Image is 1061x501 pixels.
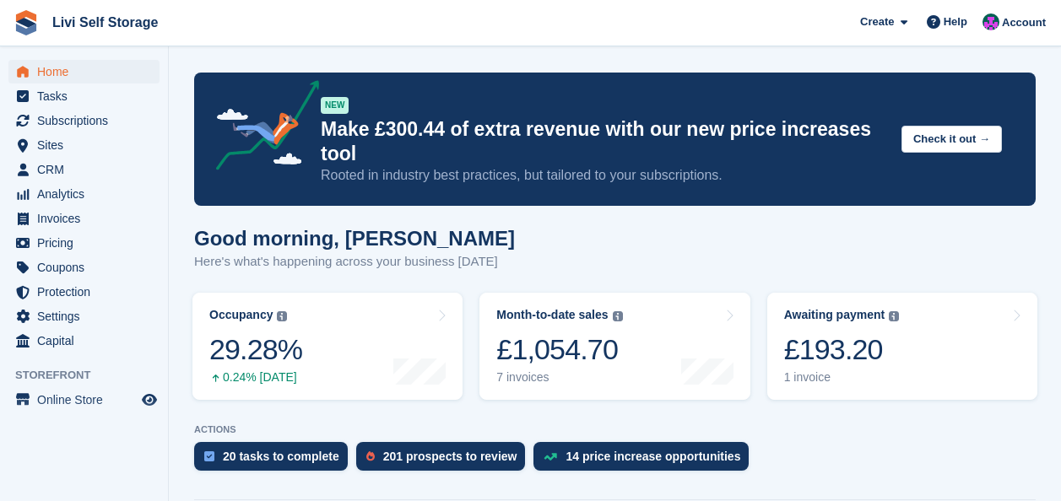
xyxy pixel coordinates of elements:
img: task-75834270c22a3079a89374b754ae025e5fb1db73e45f91037f5363f120a921f8.svg [204,451,214,461]
div: 14 price increase opportunities [566,450,740,463]
img: price_increase_opportunities-93ffe204e8149a01c8c9dc8f82e8f89637d9d84a8eef4429ea346261dce0b2c0.svg [544,453,557,461]
a: menu [8,329,160,353]
div: Awaiting payment [784,308,885,322]
p: Rooted in industry best practices, but tailored to your subscriptions. [321,166,888,185]
a: 14 price increase opportunities [533,442,757,479]
span: Home [37,60,138,83]
div: 29.28% [209,332,302,367]
span: Subscriptions [37,109,138,132]
div: 201 prospects to review [383,450,517,463]
h1: Good morning, [PERSON_NAME] [194,227,515,250]
span: Coupons [37,256,138,279]
img: price-adjustments-announcement-icon-8257ccfd72463d97f412b2fc003d46551f7dbcb40ab6d574587a9cd5c0d94... [202,80,320,176]
div: 1 invoice [784,370,900,385]
span: Account [1002,14,1046,31]
a: menu [8,280,160,304]
img: Graham Cameron [983,13,999,30]
a: Preview store [139,390,160,410]
div: 20 tasks to complete [223,450,339,463]
div: NEW [321,97,349,114]
p: Here's what's happening across your business [DATE] [194,252,515,272]
img: icon-info-grey-7440780725fd019a000dd9b08b2336e03edf1995a4989e88bcd33f0948082b44.svg [613,311,623,321]
a: menu [8,388,160,412]
span: CRM [37,158,138,181]
a: menu [8,133,160,157]
a: Awaiting payment £193.20 1 invoice [767,293,1037,400]
a: menu [8,207,160,230]
a: Livi Self Storage [46,8,165,36]
p: ACTIONS [194,424,1036,435]
button: Check it out → [901,126,1002,154]
img: stora-icon-8386f47178a22dfd0bd8f6a31ec36ba5ce8667c1dd55bd0f319d3a0aa187defe.svg [14,10,39,35]
a: Month-to-date sales £1,054.70 7 invoices [479,293,750,400]
a: menu [8,84,160,108]
img: icon-info-grey-7440780725fd019a000dd9b08b2336e03edf1995a4989e88bcd33f0948082b44.svg [889,311,899,321]
a: menu [8,109,160,132]
div: £1,054.70 [496,332,622,367]
div: £193.20 [784,332,900,367]
span: Sites [37,133,138,157]
img: icon-info-grey-7440780725fd019a000dd9b08b2336e03edf1995a4989e88bcd33f0948082b44.svg [277,311,287,321]
div: 7 invoices [496,370,622,385]
div: Occupancy [209,308,273,322]
span: Pricing [37,231,138,255]
a: 20 tasks to complete [194,442,356,479]
a: menu [8,158,160,181]
span: Help [944,13,967,30]
img: prospect-51fa495bee0391a8d652442698ab0144808aea92771e9ea1ae160a38d050c398.svg [366,451,375,461]
span: Storefront [15,367,168,384]
a: menu [8,231,160,255]
a: menu [8,256,160,279]
span: Settings [37,304,138,328]
a: menu [8,60,160,83]
span: Analytics [37,182,138,206]
div: Month-to-date sales [496,308,608,322]
span: Protection [37,280,138,304]
a: 201 prospects to review [356,442,534,479]
a: menu [8,304,160,328]
a: menu [8,182,160,206]
p: Make £300.44 of extra revenue with our new price increases tool [321,117,888,166]
div: 0.24% [DATE] [209,370,302,385]
span: Tasks [37,84,138,108]
a: Occupancy 29.28% 0.24% [DATE] [192,293,463,400]
span: Capital [37,329,138,353]
span: Online Store [37,388,138,412]
span: Create [860,13,894,30]
span: Invoices [37,207,138,230]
